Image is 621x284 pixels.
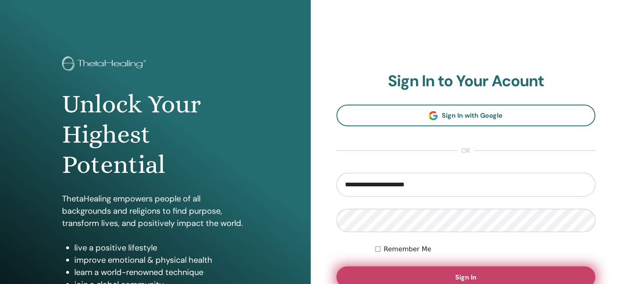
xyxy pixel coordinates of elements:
[457,146,474,156] span: or
[62,192,249,229] p: ThetaHealing empowers people of all backgrounds and religions to find purpose, transform lives, a...
[74,242,249,254] li: live a positive lifestyle
[375,244,595,254] div: Keep me authenticated indefinitely or until I manually logout
[455,273,476,282] span: Sign In
[74,254,249,266] li: improve emotional & physical health
[442,111,503,120] span: Sign In with Google
[336,105,596,126] a: Sign In with Google
[62,89,249,180] h1: Unlock Your Highest Potential
[74,266,249,278] li: learn a world-renowned technique
[384,244,432,254] label: Remember Me
[336,72,596,91] h2: Sign In to Your Acount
